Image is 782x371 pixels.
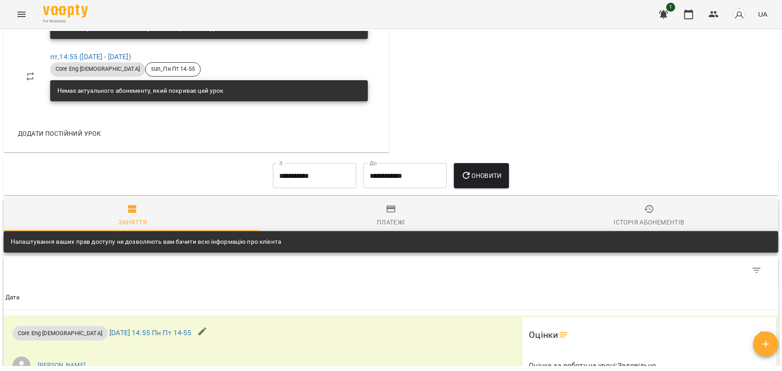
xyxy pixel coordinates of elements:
div: Історія абонементів [614,217,685,228]
div: Дата [5,292,20,303]
button: UA [755,6,771,22]
span: Core Eng [DEMOGRAPHIC_DATA] [50,65,145,73]
a: [DATE] 14:55 Пн Пт 14-55 [109,328,192,337]
button: Додати постійний урок [14,125,104,142]
span: Оновити [461,170,502,181]
div: sun_Пн Пт 14-55 [145,62,201,77]
img: Voopty Logo [43,4,88,17]
img: avatar_s.png [733,8,746,21]
span: Дата [5,292,777,303]
button: Оновити [454,163,509,188]
span: UA [758,9,768,19]
p: Оцінка за роботу на уроці : Задовільно [529,360,769,371]
button: edit evaluations [748,324,769,346]
div: Заняття [118,217,147,228]
span: sun_Пн Пт 14-55 [146,65,200,73]
div: Платежі [377,217,405,228]
button: Фільтр [746,260,768,281]
button: Menu [11,4,32,25]
h6: Оцінки [529,328,558,342]
span: Додати постійний урок [18,128,101,139]
a: [PERSON_NAME] [38,361,86,370]
svg: Є коментарі [558,330,569,341]
span: Core Eng [DEMOGRAPHIC_DATA] [13,329,108,337]
div: Table Toolbar [4,256,778,285]
div: Немає актуального абонементу, який покриває цей урок [57,83,224,99]
div: Sort [5,292,20,303]
a: пт,14:55 ([DATE] - [DATE]) [50,52,131,61]
div: Налаштування ваших прав доступу не дозволяють вам бачити всю інформацію про клієнта [11,234,281,250]
span: For Business [43,18,88,24]
span: 1 [666,3,675,12]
